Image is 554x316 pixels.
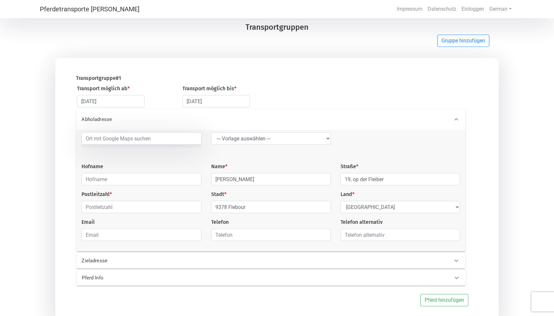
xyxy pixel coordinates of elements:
input: Telefon alternativ [341,229,460,241]
input: Ort mit Google Maps suchen [81,132,201,145]
div: Zieladresse [76,253,465,268]
p: Abholadresse [81,116,255,123]
label: Transport möglich ab [77,85,130,93]
label: Transportgruppe # 1 [76,74,121,82]
input: Hofname [81,173,201,185]
input: Email [81,229,201,241]
div: Pferd Info [77,270,465,286]
input: Telefon [211,229,331,241]
button: Gruppe hinzufügen [437,35,489,47]
input: Datum auswählen [77,95,145,107]
label: Postleitzahl [81,191,112,198]
label: Name [211,163,227,170]
p: Zieladresse [81,257,255,265]
input: Straße [341,173,460,185]
label: Stadt [211,191,226,198]
label: Land [341,191,354,198]
label: Transport möglich bis [182,85,236,93]
div: Abholadresse [76,130,465,251]
label: Telefon [211,218,229,226]
div: Abholadresse [76,109,465,130]
label: Email [81,218,95,226]
input: Stadt [211,201,331,213]
input: Name [211,173,331,185]
button: Pferd hinzufügen [420,294,468,306]
input: Postleitzahl [81,201,201,213]
label: Telefon alternativ [341,218,383,226]
p: Pferd Info [82,274,255,282]
input: Datum auswählen [182,95,250,107]
a: Pferdetransporte [PERSON_NAME] [40,3,139,16]
a: German [487,3,514,16]
a: Einloggen [459,3,487,16]
a: Impressum [394,3,425,16]
label: Straße [341,163,358,170]
a: Datenschutz [425,3,459,16]
label: Hofname [81,163,103,170]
